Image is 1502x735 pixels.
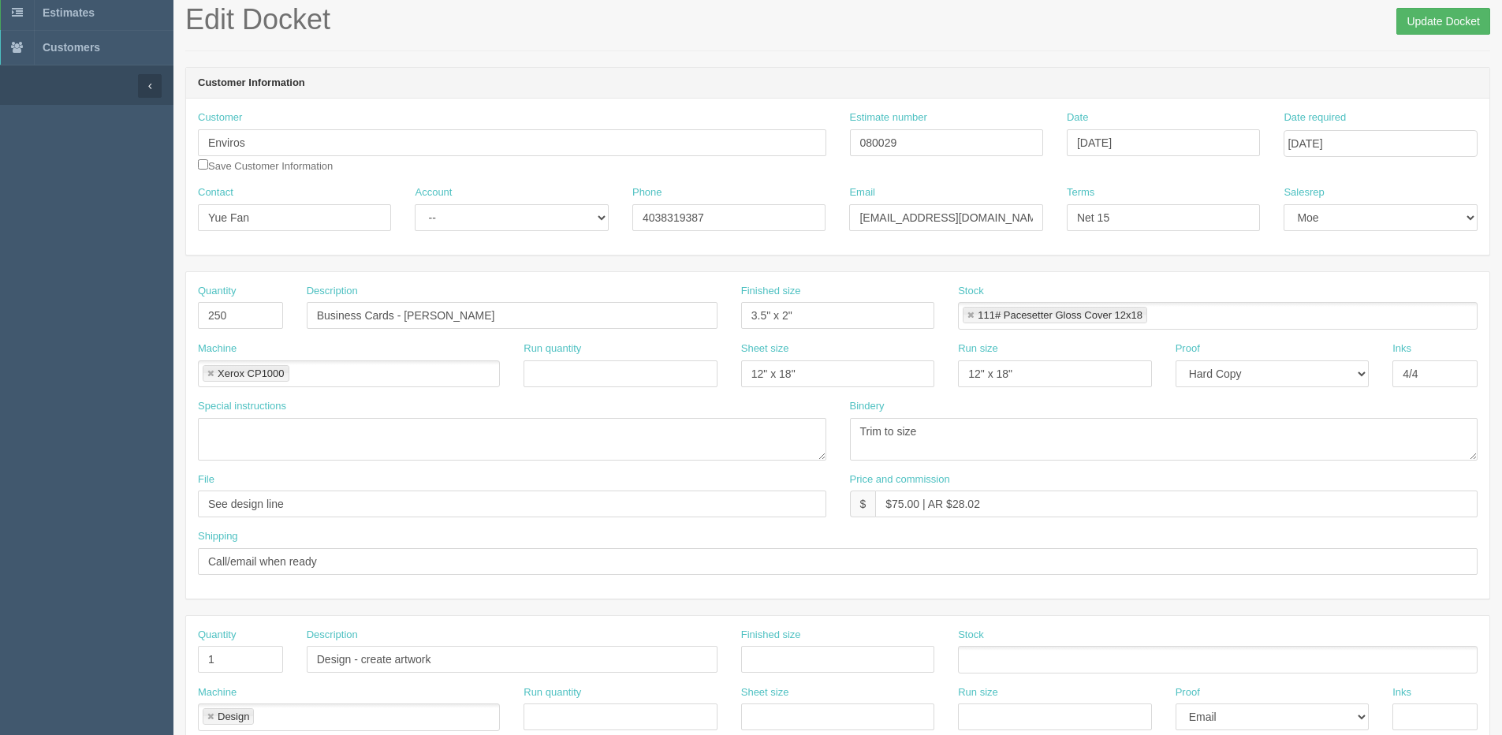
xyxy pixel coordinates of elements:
[43,41,100,54] span: Customers
[1284,110,1346,125] label: Date required
[1396,8,1490,35] input: Update Docket
[198,185,233,200] label: Contact
[1067,185,1094,200] label: Terms
[741,628,801,643] label: Finished size
[198,399,286,414] label: Special instructions
[198,129,826,156] input: Enter customer name
[958,341,998,356] label: Run size
[198,110,826,173] div: Save Customer Information
[43,6,95,19] span: Estimates
[198,284,236,299] label: Quantity
[1067,110,1088,125] label: Date
[415,185,452,200] label: Account
[741,341,789,356] label: Sheet size
[850,418,1478,461] textarea: Trim to size
[198,628,236,643] label: Quantity
[1392,341,1411,356] label: Inks
[958,628,984,643] label: Stock
[741,284,801,299] label: Finished size
[1176,685,1200,700] label: Proof
[307,628,358,643] label: Description
[198,529,238,544] label: Shipping
[524,341,581,356] label: Run quantity
[741,685,789,700] label: Sheet size
[198,341,237,356] label: Machine
[1284,185,1324,200] label: Salesrep
[524,685,581,700] label: Run quantity
[1392,685,1411,700] label: Inks
[850,472,950,487] label: Price and commission
[198,472,214,487] label: File
[198,685,237,700] label: Machine
[186,68,1489,99] header: Customer Information
[978,310,1142,320] div: 111# Pacesetter Gloss Cover 12x18
[218,368,285,379] div: Xerox CP1000
[958,284,984,299] label: Stock
[850,399,885,414] label: Bindery
[1176,341,1200,356] label: Proof
[958,685,998,700] label: Run size
[850,491,876,517] div: $
[632,185,662,200] label: Phone
[849,185,875,200] label: Email
[307,284,358,299] label: Description
[850,110,927,125] label: Estimate number
[198,110,242,125] label: Customer
[218,711,249,722] div: Design
[185,4,1490,35] h1: Edit Docket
